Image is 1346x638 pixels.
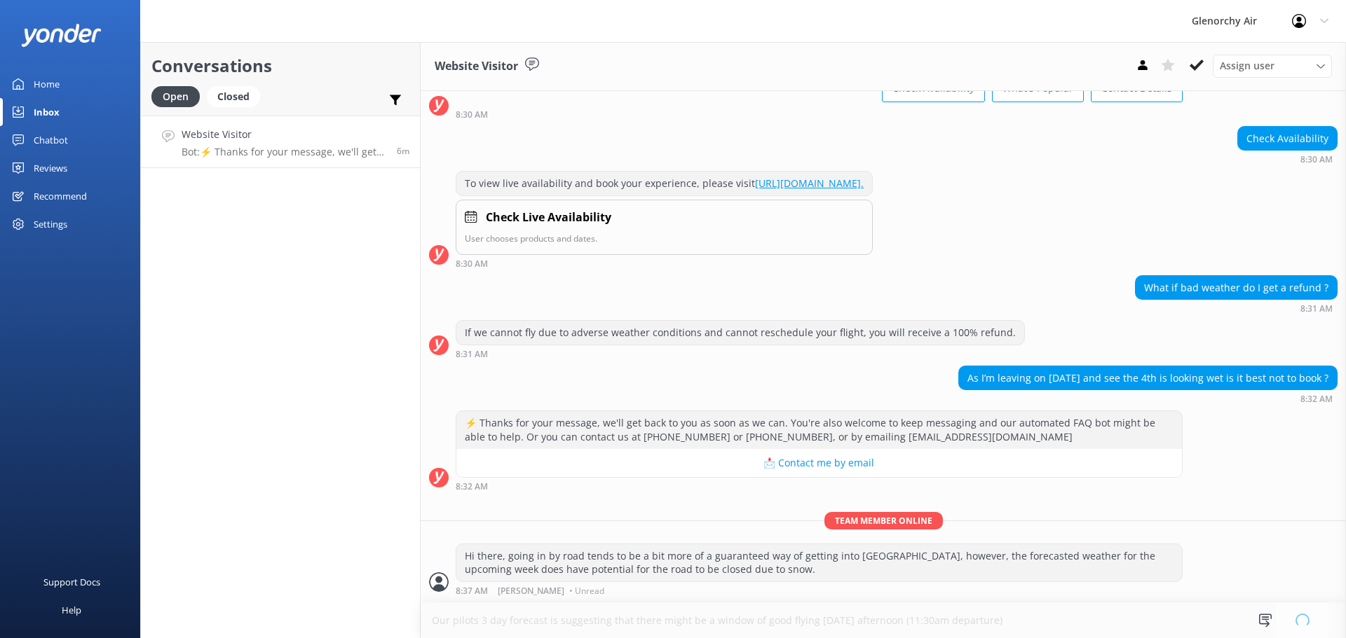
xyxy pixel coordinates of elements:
h4: Check Live Availability [486,209,611,227]
div: Aug 31 2025 08:32am (UTC +12:00) Pacific/Auckland [456,481,1183,491]
p: Bot: ⚡ Thanks for your message, we'll get back to you as soon as we can. You're also welcome to k... [182,146,386,158]
div: Reviews [34,154,67,182]
div: Recommend [34,182,87,210]
span: Aug 31 2025 08:32am (UTC +12:00) Pacific/Auckland [397,145,409,157]
div: Support Docs [43,568,100,596]
strong: 8:30 AM [1300,155,1333,164]
div: Aug 31 2025 08:30am (UTC +12:00) Pacific/Auckland [456,109,1183,119]
div: Inbox [34,98,60,126]
strong: 8:30 AM [456,111,488,119]
p: User chooses products and dates. [465,232,864,245]
strong: 8:37 AM [456,587,488,595]
span: Team member online [824,512,943,529]
a: Website VisitorBot:⚡ Thanks for your message, we'll get back to you as soon as we can. You're als... [141,116,420,168]
div: As I’m leaving on [DATE] and see the 4th is looking wet is it best not to book ? [959,366,1337,390]
a: [URL][DOMAIN_NAME]. [755,176,864,190]
div: Aug 31 2025 08:32am (UTC +12:00) Pacific/Auckland [958,394,1338,403]
div: Open [151,86,200,107]
div: Help [62,596,81,624]
h2: Conversations [151,53,409,79]
strong: 8:31 AM [456,350,488,359]
div: Assign User [1213,55,1332,77]
div: To view live availability and book your experience, please visit [456,172,872,195]
div: Check Availability [1238,127,1337,151]
button: 📩 Contact me by email [456,449,1182,477]
h3: Website Visitor [435,57,518,76]
div: Aug 31 2025 08:37am (UTC +12:00) Pacific/Auckland [456,585,1183,595]
strong: 8:31 AM [1300,305,1333,313]
img: yonder-white-logo.png [21,24,102,47]
div: Closed [207,86,260,107]
div: What if bad weather do I get a refund ? [1136,276,1337,300]
a: Closed [207,88,267,104]
strong: 8:32 AM [456,483,488,491]
div: ⚡ Thanks for your message, we'll get back to you as soon as we can. You're also welcome to keep m... [456,411,1182,448]
strong: 8:30 AM [456,260,488,268]
div: Aug 31 2025 08:30am (UTC +12:00) Pacific/Auckland [456,258,873,268]
div: If we cannot fly due to adverse weather conditions and cannot reschedule your flight, you will re... [456,321,1024,345]
div: Hi there, going in by road tends to be a bit more of a guaranteed way of getting into [GEOGRAPHIC... [456,544,1182,581]
h4: Website Visitor [182,127,386,142]
div: Home [34,70,60,98]
strong: 8:32 AM [1300,395,1333,403]
a: Open [151,88,207,104]
div: Aug 31 2025 08:31am (UTC +12:00) Pacific/Auckland [456,349,1025,359]
span: [PERSON_NAME] [498,587,564,595]
div: Chatbot [34,126,68,154]
span: • Unread [569,587,604,595]
div: Settings [34,210,67,238]
div: Aug 31 2025 08:31am (UTC +12:00) Pacific/Auckland [1135,303,1338,313]
textarea: Our pilots 3 day forecast is suggesting that there might be a window of good flying [DATE] aftern... [421,603,1346,638]
div: Aug 31 2025 08:30am (UTC +12:00) Pacific/Auckland [1237,154,1338,164]
span: Assign user [1220,58,1274,74]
